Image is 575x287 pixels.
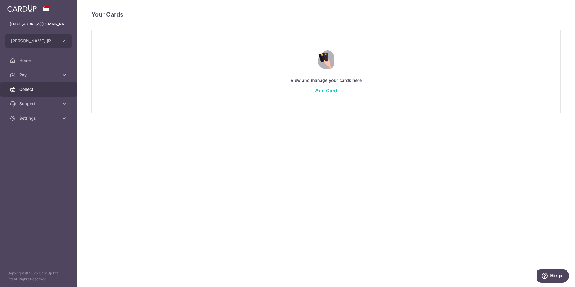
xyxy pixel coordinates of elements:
span: Help [14,4,26,10]
span: Home [19,57,59,63]
h4: Your Cards [91,10,123,19]
p: [EMAIL_ADDRESS][DOMAIN_NAME] [10,21,67,27]
button: [PERSON_NAME] [PERSON_NAME] WATER HEATER CENTRE PTE LTD [5,34,72,48]
span: [PERSON_NAME] [PERSON_NAME] WATER HEATER CENTRE PTE LTD [11,38,55,44]
span: Pay [19,72,59,78]
iframe: Opens a widget where you can find more information [537,269,569,284]
img: CardUp [7,5,37,12]
img: Credit Card [313,50,339,69]
span: Settings [19,115,59,121]
p: View and manage your cards here [104,77,548,84]
span: Support [19,101,59,107]
span: Collect [19,86,59,92]
a: Add Card [315,88,337,94]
